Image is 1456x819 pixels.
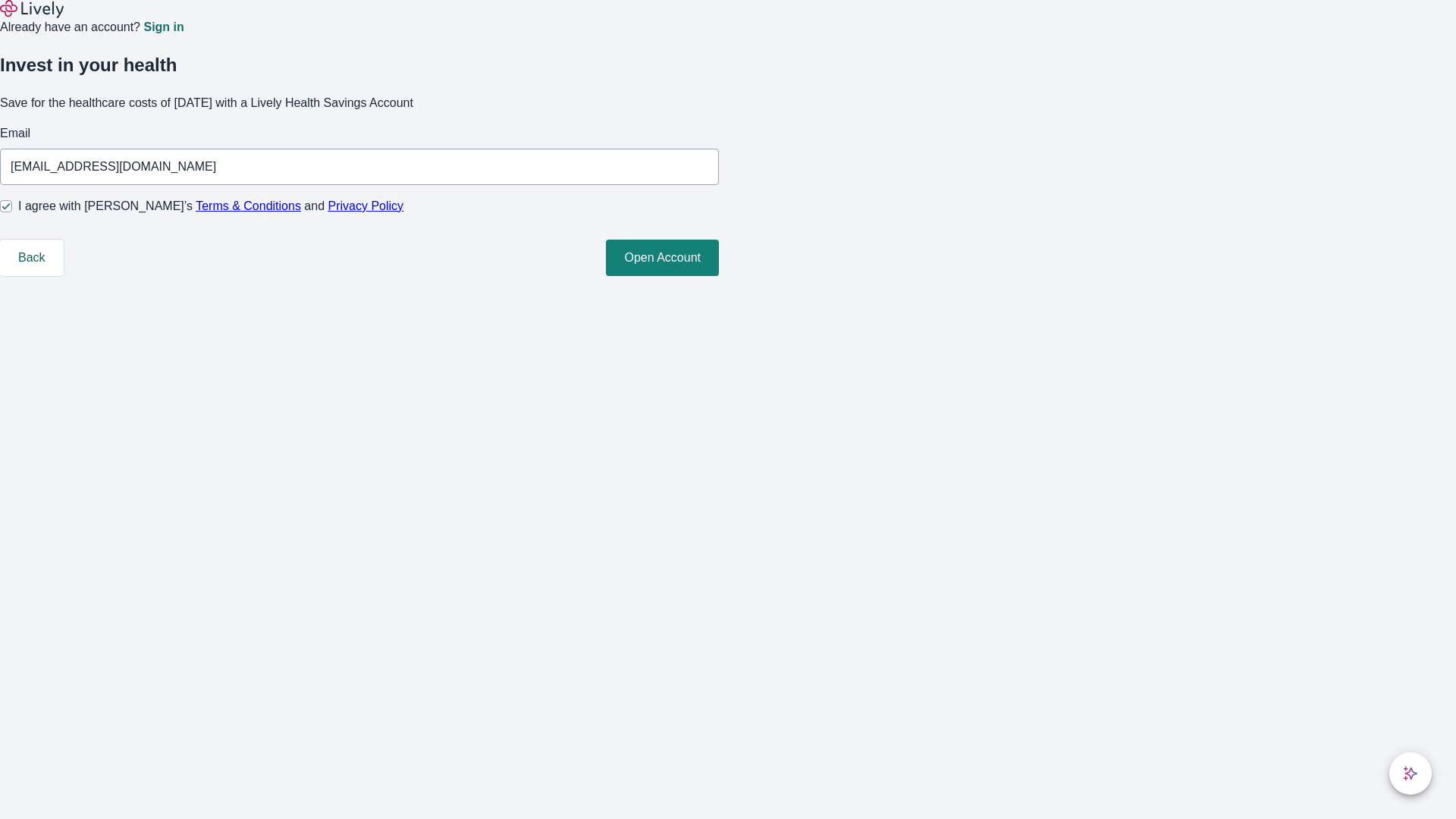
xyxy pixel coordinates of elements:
a: Sign in [143,21,184,33]
a: Privacy Policy [328,199,404,212]
button: chat [1389,752,1432,795]
a: Terms & Conditions [196,199,301,212]
button: Open Account [606,240,719,276]
svg: Lively AI Assistant [1403,766,1418,781]
span: I agree with [PERSON_NAME]’s and [18,197,403,215]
